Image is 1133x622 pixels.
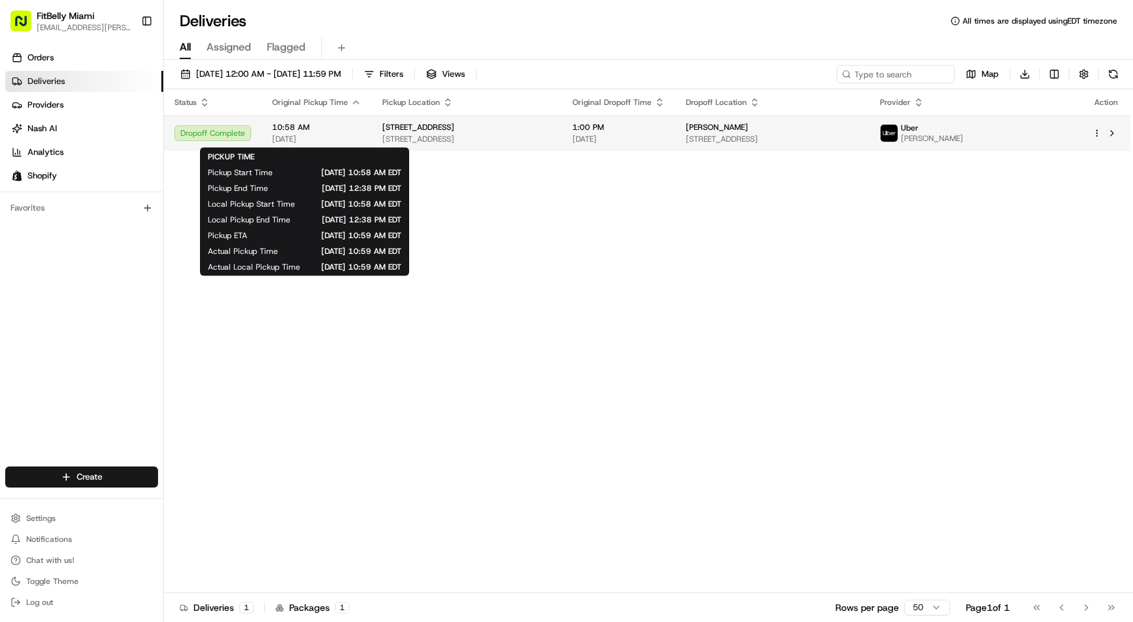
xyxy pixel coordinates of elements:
[12,171,22,181] img: Shopify logo
[572,97,652,108] span: Original Dropoff Time
[5,551,158,570] button: Chat with us!
[982,68,999,80] span: Map
[208,246,278,257] span: Actual Pickup Time
[28,123,57,135] span: Nash AI
[208,262,300,272] span: Actual Local Pickup Time
[13,191,34,212] img: Jesus Salinas
[272,122,361,133] span: 10:58 AM
[382,97,440,108] span: Pickup Location
[208,167,273,178] span: Pickup Start Time
[299,246,401,257] span: [DATE] 10:59 AM EDT
[13,171,88,181] div: Past conversations
[208,183,268,194] span: Pickup End Time
[28,125,51,149] img: 4920774857489_3d7f54699973ba98c624_72.jpg
[880,97,911,108] span: Provider
[28,99,64,111] span: Providers
[1104,65,1123,83] button: Refresh
[5,71,163,92] a: Deliveries
[686,97,747,108] span: Dropoff Location
[203,168,239,184] button: See all
[5,47,163,68] a: Orders
[686,134,859,144] span: [STREET_ADDRESS]
[111,295,121,305] div: 💻
[124,293,210,306] span: API Documentation
[13,52,239,73] p: Welcome 👋
[208,215,290,225] span: Local Pickup End Time
[37,9,94,22] span: FitBelly Miami
[5,94,163,115] a: Providers
[960,65,1004,83] button: Map
[267,39,306,55] span: Flagged
[321,262,401,272] span: [DATE] 10:59 AM EDT
[59,138,180,149] div: We're available if you need us!
[26,576,79,587] span: Toggle Theme
[181,203,186,214] span: •
[28,146,64,158] span: Analytics
[335,602,349,613] div: 1
[26,534,72,545] span: Notifications
[41,239,178,249] span: [DEMOGRAPHIC_DATA][PERSON_NAME]
[272,97,348,108] span: Original Pickup Time
[77,471,102,483] span: Create
[963,16,1117,26] span: All times are displayed using EDT timezone
[881,125,898,142] img: uber-new-logo.jpeg
[572,134,665,144] span: [DATE]
[268,230,401,241] span: [DATE] 10:59 AM EDT
[13,13,39,39] img: Nash
[41,203,178,214] span: [DEMOGRAPHIC_DATA][PERSON_NAME]
[5,118,163,139] a: Nash AI
[901,123,919,133] span: Uber
[26,513,56,524] span: Settings
[316,199,401,209] span: [DATE] 10:58 AM EDT
[275,601,349,614] div: Packages
[5,466,158,487] button: Create
[358,65,409,83] button: Filters
[223,129,239,145] button: Start new chat
[272,134,361,144] span: [DATE]
[92,325,159,335] a: Powered byPylon
[5,530,158,549] button: Notifications
[5,142,163,163] a: Analytics
[208,152,254,162] span: PICKUP TIME
[28,75,65,87] span: Deliveries
[28,52,54,64] span: Orders
[5,5,136,37] button: FitBelly Miami[EMAIL_ADDRESS][PERSON_NAME][DOMAIN_NAME]
[28,170,57,182] span: Shopify
[289,183,401,194] span: [DATE] 12:38 PM EDT
[13,226,34,247] img: Jesus Salinas
[442,68,465,80] span: Views
[5,197,158,218] div: Favorites
[106,288,216,312] a: 💻API Documentation
[420,65,471,83] button: Views
[180,601,254,614] div: Deliveries
[181,239,186,249] span: •
[5,165,163,186] a: Shopify
[174,65,347,83] button: [DATE] 12:00 AM - [DATE] 11:59 PM
[196,68,341,80] span: [DATE] 12:00 AM - [DATE] 11:59 PM
[966,601,1010,614] div: Page 1 of 1
[188,239,215,249] span: [DATE]
[837,65,955,83] input: Type to search
[294,167,401,178] span: [DATE] 10:58 AM EDT
[1092,97,1120,108] div: Action
[207,39,251,55] span: Assigned
[572,122,665,133] span: 1:00 PM
[180,39,191,55] span: All
[130,325,159,335] span: Pylon
[835,601,899,614] p: Rows per page
[8,288,106,312] a: 📗Knowledge Base
[13,125,37,149] img: 1736555255976-a54dd68f-1ca7-489b-9aae-adbdc363a1c4
[188,203,215,214] span: [DATE]
[37,22,130,33] button: [EMAIL_ADDRESS][PERSON_NAME][DOMAIN_NAME]
[686,122,748,133] span: [PERSON_NAME]
[26,555,74,566] span: Chat with us!
[26,597,53,608] span: Log out
[901,133,963,144] span: [PERSON_NAME]
[59,125,215,138] div: Start new chat
[382,122,454,133] span: [STREET_ADDRESS]
[26,293,100,306] span: Knowledge Base
[5,509,158,528] button: Settings
[13,295,24,305] div: 📗
[34,85,216,98] input: Clear
[174,97,197,108] span: Status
